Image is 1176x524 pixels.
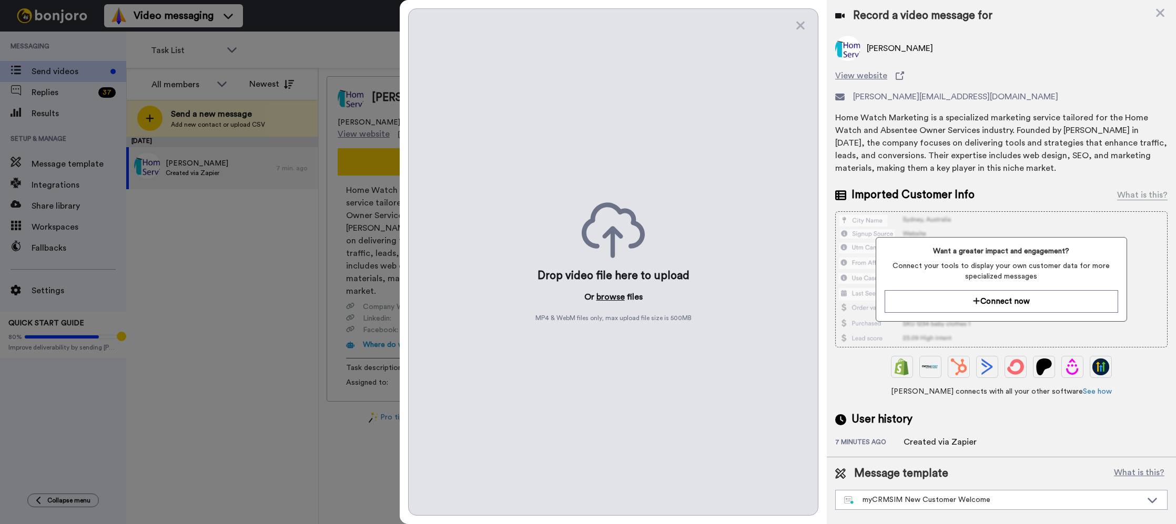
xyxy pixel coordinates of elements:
[835,111,1168,174] div: Home Watch Marketing is a specialized marketing service tailored for the Home Watch and Absentee ...
[1083,388,1112,395] a: See how
[885,261,1118,282] span: Connect your tools to display your own customer data for more specialized messages
[535,314,692,322] span: MP4 & WebM files only, max upload file size is 500 MB
[894,358,910,375] img: Shopify
[853,90,1058,103] span: [PERSON_NAME][EMAIL_ADDRESS][DOMAIN_NAME]
[835,386,1168,397] span: [PERSON_NAME] connects with all your other software
[596,291,625,303] button: browse
[835,438,904,448] div: 7 minutes ago
[835,69,887,82] span: View website
[851,412,913,427] span: User history
[950,358,967,375] img: Hubspot
[885,246,1118,256] span: Want a greater impact and engagement?
[854,466,948,481] span: Message template
[584,291,643,303] p: Or files
[1064,358,1081,375] img: Drip
[538,269,690,283] div: Drop video file here to upload
[844,496,854,505] img: nextgen-template.svg
[885,290,1118,313] button: Connect now
[1007,358,1024,375] img: ConvertKit
[835,69,1168,82] a: View website
[1036,358,1052,375] img: Patreon
[1111,466,1168,481] button: What is this?
[904,436,977,448] div: Created via Zapier
[851,187,975,203] span: Imported Customer Info
[979,358,996,375] img: ActiveCampaign
[1092,358,1109,375] img: GoHighLevel
[844,495,1142,505] div: myCRMSIM New Customer Welcome
[1117,189,1168,201] div: What is this?
[922,358,939,375] img: Ontraport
